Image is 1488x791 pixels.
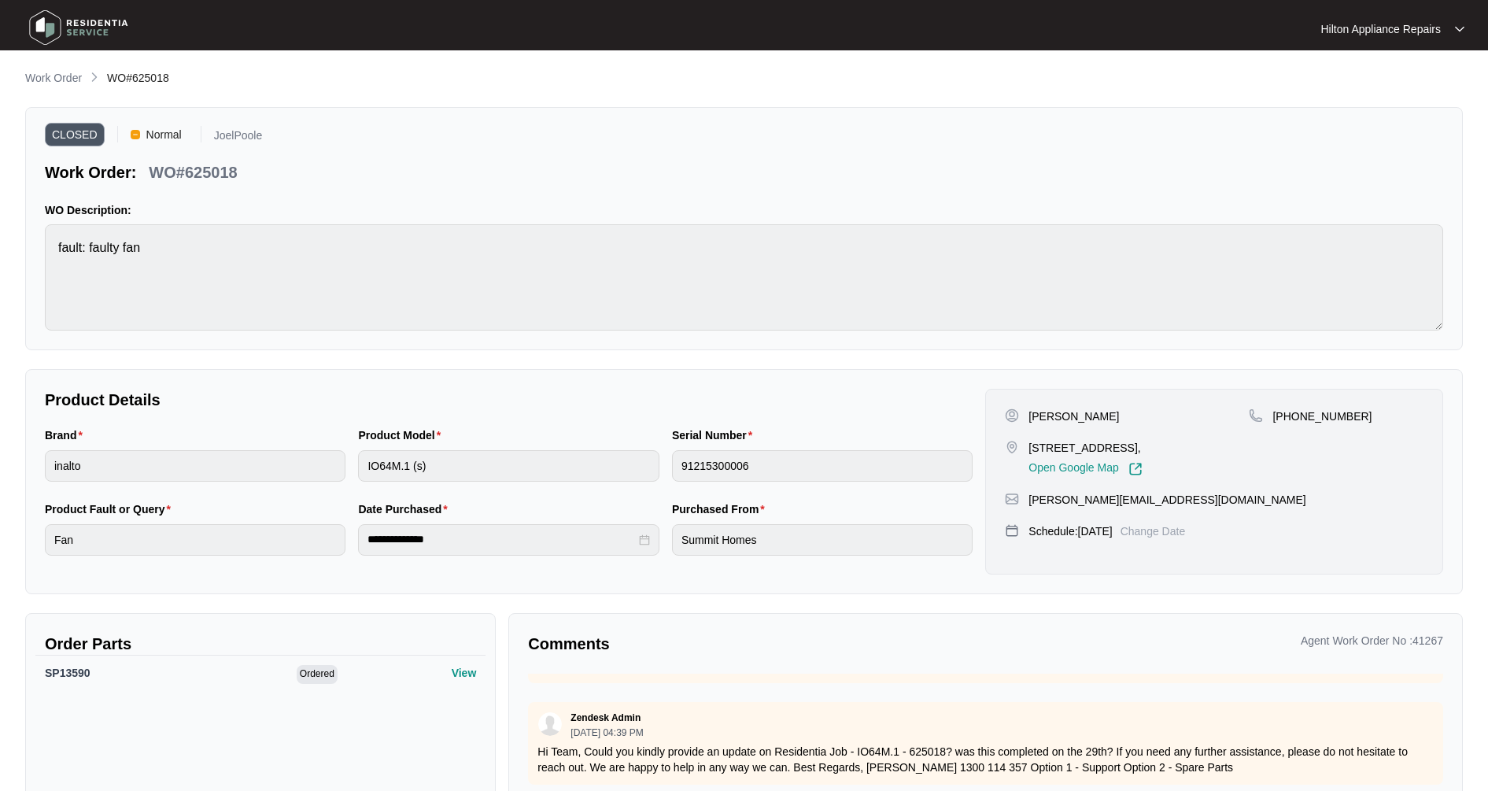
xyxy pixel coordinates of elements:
img: Link-External [1128,462,1143,476]
p: [DATE] 04:39 PM [570,728,643,737]
p: Order Parts [45,633,476,655]
img: map-pin [1005,492,1019,506]
p: Work Order: [45,161,136,183]
img: chevron-right [88,71,101,83]
img: map-pin [1005,523,1019,538]
img: map-pin [1005,440,1019,454]
img: residentia service logo [24,4,134,51]
span: Ordered [297,665,338,684]
p: Product Details [45,389,973,411]
p: [STREET_ADDRESS], [1028,440,1142,456]
p: [PERSON_NAME] [1028,408,1119,424]
label: Date Purchased [358,501,453,517]
input: Brand [45,450,345,482]
p: Comments [528,633,974,655]
p: [PHONE_NUMBER] [1272,408,1372,424]
label: Product Fault or Query [45,501,177,517]
img: user.svg [538,712,562,736]
span: SP13590 [45,667,90,679]
img: user-pin [1005,408,1019,423]
span: CLOSED [45,123,105,146]
p: Change Date [1121,523,1186,539]
span: WO#625018 [107,72,169,84]
a: Work Order [22,70,85,87]
textarea: fault: faulty fan [45,224,1443,331]
img: map-pin [1249,408,1263,423]
label: Serial Number [672,427,759,443]
p: View [452,665,477,681]
p: WO Description: [45,202,1443,218]
p: WO#625018 [149,161,237,183]
p: Agent Work Order No : 41267 [1301,633,1443,649]
label: Purchased From [672,501,771,517]
p: Hi Team, Could you kindly provide an update on Residentia Job - IO64M.1 - 625018? was this comple... [537,744,1434,775]
input: Purchased From [672,524,973,556]
span: Normal [140,123,188,146]
p: JoelPoole [214,130,263,146]
img: dropdown arrow [1455,25,1464,33]
p: Schedule: [DATE] [1028,523,1112,539]
input: Date Purchased [367,531,635,548]
img: Vercel Logo [131,130,140,139]
label: Product Model [358,427,447,443]
p: Zendesk Admin [570,712,641,724]
input: Product Fault or Query [45,524,345,556]
p: Hilton Appliance Repairs [1320,21,1441,37]
input: Serial Number [672,450,973,482]
input: Product Model [358,450,659,482]
a: Open Google Map [1028,462,1142,476]
p: [PERSON_NAME][EMAIL_ADDRESS][DOMAIN_NAME] [1028,492,1305,508]
p: Work Order [25,70,82,86]
label: Brand [45,427,89,443]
